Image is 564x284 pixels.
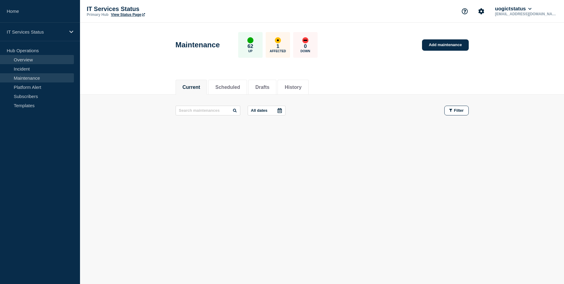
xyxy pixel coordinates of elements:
button: Account settings [475,5,488,18]
p: Down [300,49,310,53]
button: Filter [444,106,469,115]
p: Affected [270,49,286,53]
p: 0 [304,43,307,49]
a: Add maintenance [422,39,468,51]
p: Up [248,49,253,53]
h1: Maintenance [176,41,220,49]
p: Primary Hub [87,13,108,17]
a: View Status Page [111,13,145,17]
button: Current [183,85,200,90]
p: IT Services Status [87,5,209,13]
button: All dates [248,106,286,115]
button: History [285,85,301,90]
p: [EMAIL_ADDRESS][DOMAIN_NAME] [494,12,557,16]
button: Scheduled [215,85,240,90]
p: 62 [247,43,253,49]
div: affected [275,37,281,43]
span: Filter [454,108,464,113]
div: down [302,37,308,43]
button: Support [458,5,471,18]
div: up [247,37,253,43]
button: Drafts [255,85,269,90]
p: 1 [276,43,279,49]
p: All dates [251,108,267,113]
p: IT Services Status [7,29,65,35]
button: uogictstatus [494,6,533,12]
input: Search maintenances [176,106,240,115]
